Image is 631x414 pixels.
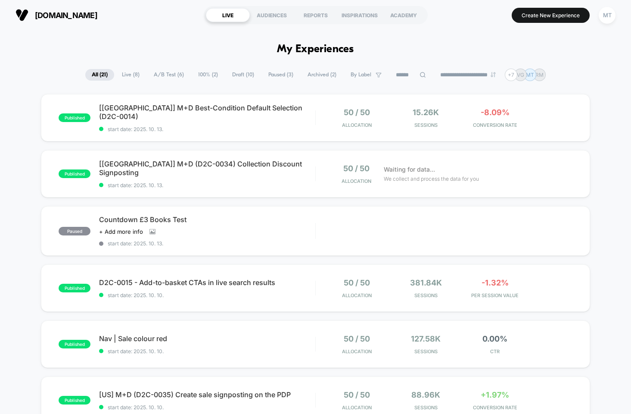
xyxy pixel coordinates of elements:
div: MT [599,7,615,24]
span: Allocation [342,348,372,354]
span: published [59,340,90,348]
span: PER SESSION VALUE [463,292,527,298]
span: start date: 2025. 10. 13. [99,126,315,132]
span: By Label [351,72,371,78]
span: -1.32% [482,278,509,287]
span: 50 / 50 [344,334,370,343]
span: start date: 2025. 10. 10. [99,404,315,411]
span: CONVERSION RATE [463,122,527,128]
span: We collect and process the data for you [384,175,479,183]
span: 0.00% [482,334,507,343]
span: Sessions [394,405,459,411]
span: A/B Test ( 6 ) [147,69,190,81]
span: [[GEOGRAPHIC_DATA]] M+D Best-Condition Default Selection (D2C-0014) [99,103,315,121]
span: start date: 2025. 10. 13. [99,240,315,247]
div: INSPIRATIONS [338,8,382,22]
span: published [59,169,90,178]
span: paused [59,227,90,235]
span: [DOMAIN_NAME] [35,11,97,20]
span: Allocation [342,292,372,298]
img: end [491,72,496,77]
span: published [59,396,90,405]
span: Allocation [342,405,372,411]
span: 50 / 50 [343,164,370,173]
span: Allocation [342,122,372,128]
span: 50 / 50 [344,278,370,287]
img: Visually logo [16,9,28,22]
span: Nav | Sale colour red [99,334,315,343]
p: RM [535,72,544,78]
div: ACADEMY [382,8,426,22]
span: -8.09% [481,108,510,117]
span: 50 / 50 [344,390,370,399]
span: Allocation [342,178,371,184]
p: MT [526,72,534,78]
span: [US] M+D (D2C-0035) Create sale signposting on the PDP [99,390,315,399]
div: LIVE [206,8,250,22]
span: Live ( 8 ) [115,69,146,81]
span: Paused ( 3 ) [262,69,300,81]
span: Sessions [394,348,459,354]
button: MT [596,6,618,24]
span: start date: 2025. 10. 10. [99,292,315,298]
button: Create New Experience [512,8,590,23]
div: AUDIENCES [250,8,294,22]
span: Sessions [394,292,459,298]
button: [DOMAIN_NAME] [13,8,100,22]
span: start date: 2025. 10. 10. [99,348,315,354]
span: + Add more info [99,228,143,235]
h1: My Experiences [277,43,354,56]
span: All ( 21 ) [85,69,114,81]
span: 381.84k [410,278,442,287]
span: published [59,113,90,122]
span: CONVERSION RATE [463,405,527,411]
span: start date: 2025. 10. 13. [99,182,315,188]
span: Countdown £3 Books Test [99,215,315,224]
span: 127.58k [411,334,441,343]
span: Waiting for data... [384,165,435,174]
span: 50 / 50 [344,108,370,117]
span: [[GEOGRAPHIC_DATA]] M+D (D2C-0034) Collection Discount Signposting [99,160,315,177]
p: VG [517,72,524,78]
span: CTR [463,348,527,354]
span: 100% ( 2 ) [192,69,224,81]
span: D2C-0015 - Add-to-basket CTAs in live search results [99,278,315,287]
span: Archived ( 2 ) [301,69,343,81]
span: +1.97% [481,390,509,399]
div: + 7 [505,69,517,81]
div: REPORTS [294,8,338,22]
span: Sessions [394,122,459,128]
span: published [59,284,90,292]
span: 15.26k [413,108,439,117]
span: Draft ( 10 ) [226,69,261,81]
span: 88.96k [411,390,440,399]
